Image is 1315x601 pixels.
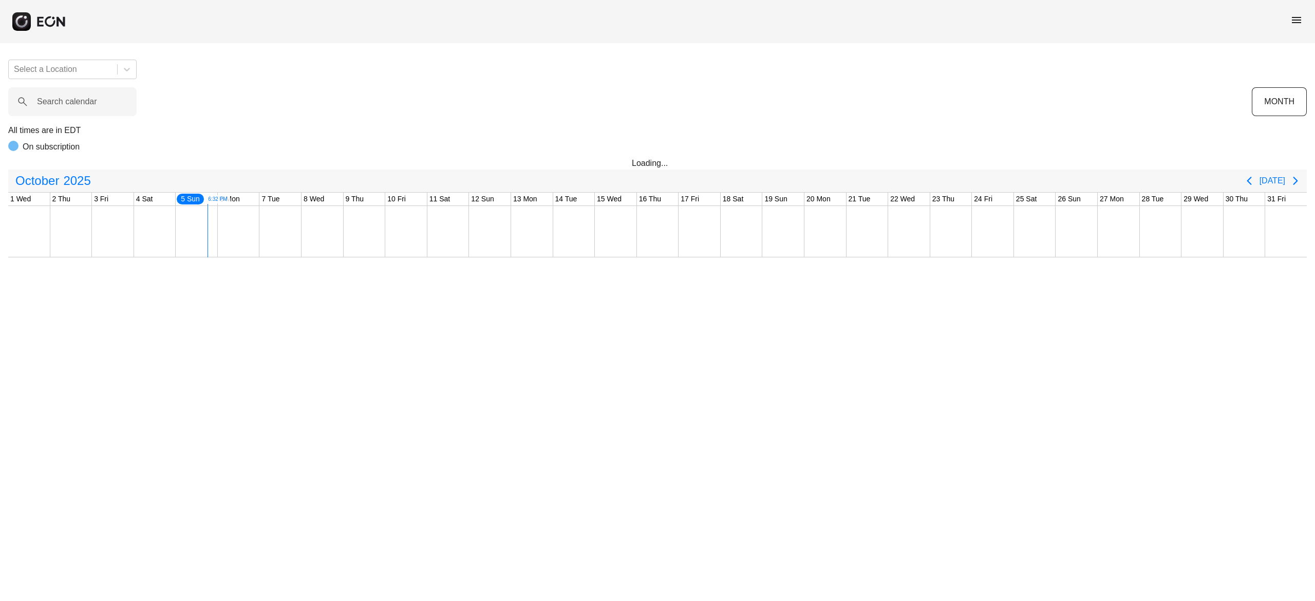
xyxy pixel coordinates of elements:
div: 11 Sat [427,193,452,205]
div: 17 Fri [679,193,701,205]
div: 18 Sat [721,193,745,205]
span: 2025 [61,171,92,191]
div: 26 Sun [1056,193,1082,205]
div: 22 Wed [888,193,917,205]
div: 29 Wed [1181,193,1210,205]
div: 3 Fri [92,193,110,205]
div: 30 Thu [1224,193,1250,205]
div: 13 Mon [511,193,539,205]
div: 20 Mon [804,193,833,205]
div: 27 Mon [1098,193,1126,205]
div: 23 Thu [930,193,956,205]
p: On subscription [23,141,80,153]
div: 2 Thu [50,193,73,205]
button: [DATE] [1260,172,1285,190]
div: 5 Sun [176,193,205,205]
button: Next page [1285,171,1306,191]
div: 28 Tue [1140,193,1166,205]
div: 24 Fri [972,193,994,205]
div: 4 Sat [134,193,155,205]
div: 14 Tue [553,193,579,205]
div: 31 Fri [1265,193,1288,205]
div: 12 Sun [469,193,496,205]
button: October2025 [9,171,97,191]
p: All times are in EDT [8,124,1307,137]
div: 9 Thu [344,193,366,205]
div: 6 Mon [218,193,242,205]
div: 19 Sun [762,193,789,205]
div: 10 Fri [385,193,408,205]
div: 1 Wed [8,193,33,205]
div: 7 Tue [259,193,281,205]
button: Previous page [1239,171,1260,191]
div: 16 Thu [637,193,663,205]
div: 15 Wed [595,193,624,205]
button: MONTH [1252,87,1307,116]
div: 25 Sat [1014,193,1039,205]
span: October [13,171,61,191]
div: 8 Wed [302,193,326,205]
span: menu [1290,14,1303,26]
label: Search calendar [37,96,97,108]
div: Loading... [632,157,683,170]
div: 21 Tue [847,193,873,205]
